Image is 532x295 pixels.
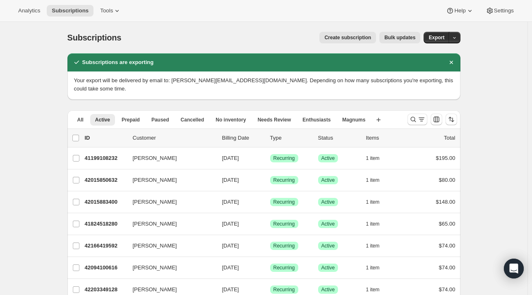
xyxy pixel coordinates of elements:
span: Help [454,7,465,14]
button: Export [424,32,449,43]
span: Active [321,177,335,183]
p: 42203349128 [85,285,126,294]
span: Create subscription [324,34,371,41]
div: 42094100616[PERSON_NAME][DATE]SuccessRecurringSuccessActive1 item$74.00 [85,262,455,274]
div: Open Intercom Messenger [504,259,524,278]
button: Customize table column order and visibility [431,114,442,125]
span: Recurring [273,264,295,271]
p: ID [85,134,126,142]
div: 41824518280[PERSON_NAME][DATE]SuccessRecurringSuccessActive1 item$65.00 [85,218,455,230]
span: Recurring [273,243,295,249]
span: [PERSON_NAME] [133,154,177,162]
button: 1 item [366,196,389,208]
button: Bulk updates [379,32,420,43]
button: Dismiss notification [446,57,457,68]
div: 42015850632[PERSON_NAME][DATE]SuccessRecurringSuccessActive1 item$80.00 [85,174,455,186]
div: Items [366,134,407,142]
button: [PERSON_NAME] [128,152,211,165]
p: 42166419592 [85,242,126,250]
span: $65.00 [439,221,455,227]
button: 1 item [366,218,389,230]
p: 42015850632 [85,176,126,184]
span: [DATE] [222,155,239,161]
button: Search and filter results [407,114,427,125]
button: [PERSON_NAME] [128,239,211,252]
p: Status [318,134,359,142]
span: Active [321,243,335,249]
p: 42094100616 [85,264,126,272]
span: Active [95,117,110,123]
span: Active [321,286,335,293]
button: [PERSON_NAME] [128,261,211,274]
span: Settings [494,7,514,14]
button: 1 item [366,174,389,186]
span: [DATE] [222,221,239,227]
p: 42015883400 [85,198,126,206]
span: [PERSON_NAME] [133,285,177,294]
h2: Subscriptions are exporting [82,58,154,67]
span: Subscriptions [67,33,122,42]
span: Recurring [273,199,295,205]
button: [PERSON_NAME] [128,195,211,209]
span: [DATE] [222,177,239,183]
div: IDCustomerBilling DateTypeStatusItemsTotal [85,134,455,142]
span: Paused [151,117,169,123]
button: Tools [95,5,126,17]
p: Billing Date [222,134,264,142]
span: Export [429,34,444,41]
span: Recurring [273,155,295,162]
div: Type [270,134,312,142]
span: Recurring [273,286,295,293]
button: 1 item [366,240,389,252]
span: Enthusiasts [302,117,331,123]
span: 1 item [366,177,380,183]
span: Active [321,221,335,227]
button: Sort the results [446,114,457,125]
span: Magnums [342,117,365,123]
span: $195.00 [436,155,455,161]
button: Analytics [13,5,45,17]
button: Settings [481,5,519,17]
span: $148.00 [436,199,455,205]
span: 1 item [366,286,380,293]
span: All [77,117,84,123]
span: [PERSON_NAME] [133,220,177,228]
span: Analytics [18,7,40,14]
p: 41199108232 [85,154,126,162]
span: 1 item [366,155,380,162]
span: Recurring [273,177,295,183]
span: 1 item [366,264,380,271]
div: 41199108232[PERSON_NAME][DATE]SuccessRecurringSuccessActive1 item$195.00 [85,152,455,164]
button: 1 item [366,152,389,164]
span: [DATE] [222,264,239,271]
span: Needs Review [258,117,291,123]
span: [PERSON_NAME] [133,264,177,272]
span: 1 item [366,243,380,249]
span: Bulk updates [384,34,415,41]
p: Customer [133,134,216,142]
span: Subscriptions [52,7,89,14]
span: Active [321,264,335,271]
span: Your export will be delivered by email to: [PERSON_NAME][EMAIL_ADDRESS][DOMAIN_NAME]. Depending o... [74,77,453,92]
button: Create subscription [319,32,376,43]
span: Recurring [273,221,295,227]
span: 1 item [366,199,380,205]
span: No inventory [216,117,246,123]
button: [PERSON_NAME] [128,217,211,231]
span: [DATE] [222,199,239,205]
button: Create new view [372,114,385,126]
span: [PERSON_NAME] [133,176,177,184]
span: Prepaid [122,117,140,123]
span: Tools [100,7,113,14]
button: [PERSON_NAME] [128,174,211,187]
button: 1 item [366,262,389,274]
span: $74.00 [439,264,455,271]
span: $74.00 [439,243,455,249]
span: [PERSON_NAME] [133,242,177,250]
span: Cancelled [181,117,204,123]
span: $80.00 [439,177,455,183]
p: Total [444,134,455,142]
span: 1 item [366,221,380,227]
span: Active [321,199,335,205]
span: $74.00 [439,286,455,293]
